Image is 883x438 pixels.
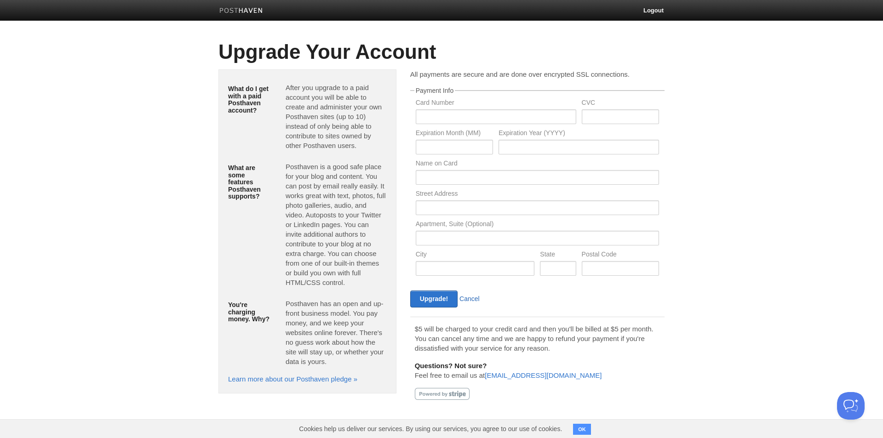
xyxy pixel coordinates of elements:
[415,362,487,370] b: Questions? Not sure?
[228,375,357,383] a: Learn more about our Posthaven pledge »
[499,130,659,138] label: Expiration Year (YYYY)
[415,361,660,380] p: Feel free to email us at
[837,392,865,420] iframe: Help Scout Beacon - Open
[540,251,576,260] label: State
[415,324,660,353] p: $5 will be charged to your credit card and then you'll be billed at $5 per month. You can cancel ...
[459,295,480,302] a: Cancel
[582,251,659,260] label: Postal Code
[416,190,659,199] label: Street Address
[410,69,665,79] p: All payments are secure and are done over encrypted SSL connections.
[286,83,387,150] p: After you upgrade to a paid account you will be able to create and administer your own Posthaven ...
[286,162,387,287] p: Posthaven is a good safe place for your blog and content. You can post by email really easily. It...
[416,99,576,108] label: Card Number
[416,160,659,169] label: Name on Card
[228,85,272,114] h5: What do I get with a paid Posthaven account?
[582,99,659,108] label: CVC
[410,290,458,307] input: Upgrade!
[414,87,455,94] legend: Payment Info
[218,41,665,63] h1: Upgrade Your Account
[416,251,535,260] label: City
[416,221,659,229] label: Apartment, Suite (Optional)
[228,165,272,200] h5: What are some features Posthaven supports?
[485,371,602,379] a: [EMAIL_ADDRESS][DOMAIN_NAME]
[416,130,493,138] label: Expiration Month (MM)
[286,299,387,366] p: Posthaven has an open and up-front business model. You pay money, and we keep your websites onlin...
[290,420,571,438] span: Cookies help us deliver our services. By using our services, you agree to our use of cookies.
[228,301,272,323] h5: You're charging money. Why?
[573,424,591,435] button: OK
[219,8,263,15] img: Posthaven-bar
